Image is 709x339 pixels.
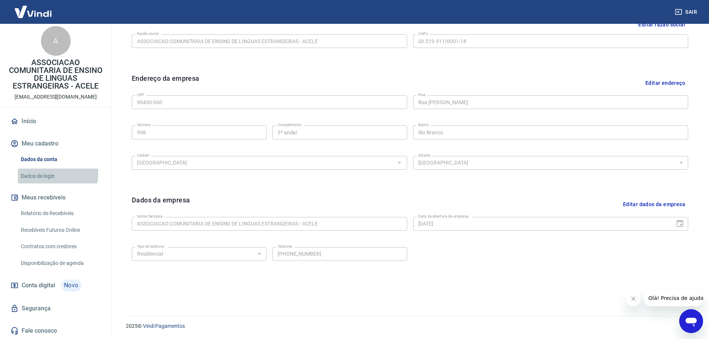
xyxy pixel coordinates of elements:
[635,18,688,32] button: Editar razão social
[418,214,469,219] label: Data de abertura da empresa
[18,169,102,184] a: Dados de login
[143,323,185,329] a: Vindi Pagamentos
[137,122,151,128] label: Número
[22,280,55,291] span: Conta digital
[9,276,102,294] a: Conta digitalNovo
[9,113,102,129] a: Início
[15,93,97,101] p: [EMAIL_ADDRESS][DOMAIN_NAME]
[679,309,703,333] iframe: Botão para abrir a janela de mensagens
[18,152,102,167] a: Dados da conta
[620,195,688,214] button: Editar dados da empresa
[132,73,199,92] h6: Endereço da empresa
[413,217,670,231] input: DD/MM/YYYY
[9,300,102,317] a: Segurança
[132,195,190,214] h6: Dados da empresa
[61,279,82,291] span: Novo
[137,214,163,219] label: Nome fantasia
[9,323,102,339] a: Fale conosco
[278,244,292,249] label: Telefone
[418,92,425,97] label: Rua
[9,0,57,23] img: Vindi
[137,244,164,249] label: Tipo de telefone
[137,31,159,36] label: Razão social
[18,239,102,254] a: Contratos com credores
[18,223,102,238] a: Recebíveis Futuros Online
[626,291,641,306] iframe: Fechar mensagem
[9,189,102,206] button: Meus recebíveis
[4,5,63,11] span: Olá! Precisa de ajuda?
[18,206,102,221] a: Relatório de Recebíveis
[137,153,149,158] label: Cidade
[278,122,302,128] label: Complemento
[673,5,700,19] button: Sair
[418,31,428,36] label: CNPJ
[137,92,144,97] label: CEP
[418,153,431,158] label: Estado
[126,322,691,330] p: 2025 ©
[41,26,71,56] div: A
[18,256,102,271] a: Disponibilização de agenda
[644,290,703,306] iframe: Mensagem da empresa
[642,73,688,92] button: Editar endereço
[9,135,102,152] button: Meu cadastro
[134,158,393,167] input: Digite aqui algumas palavras para buscar a cidade
[6,59,105,90] p: ASSOCIACAO COMUNITARIA DE ENSINO DE LINGUAS ESTRANGEIRAS - ACELE
[418,122,429,128] label: Bairro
